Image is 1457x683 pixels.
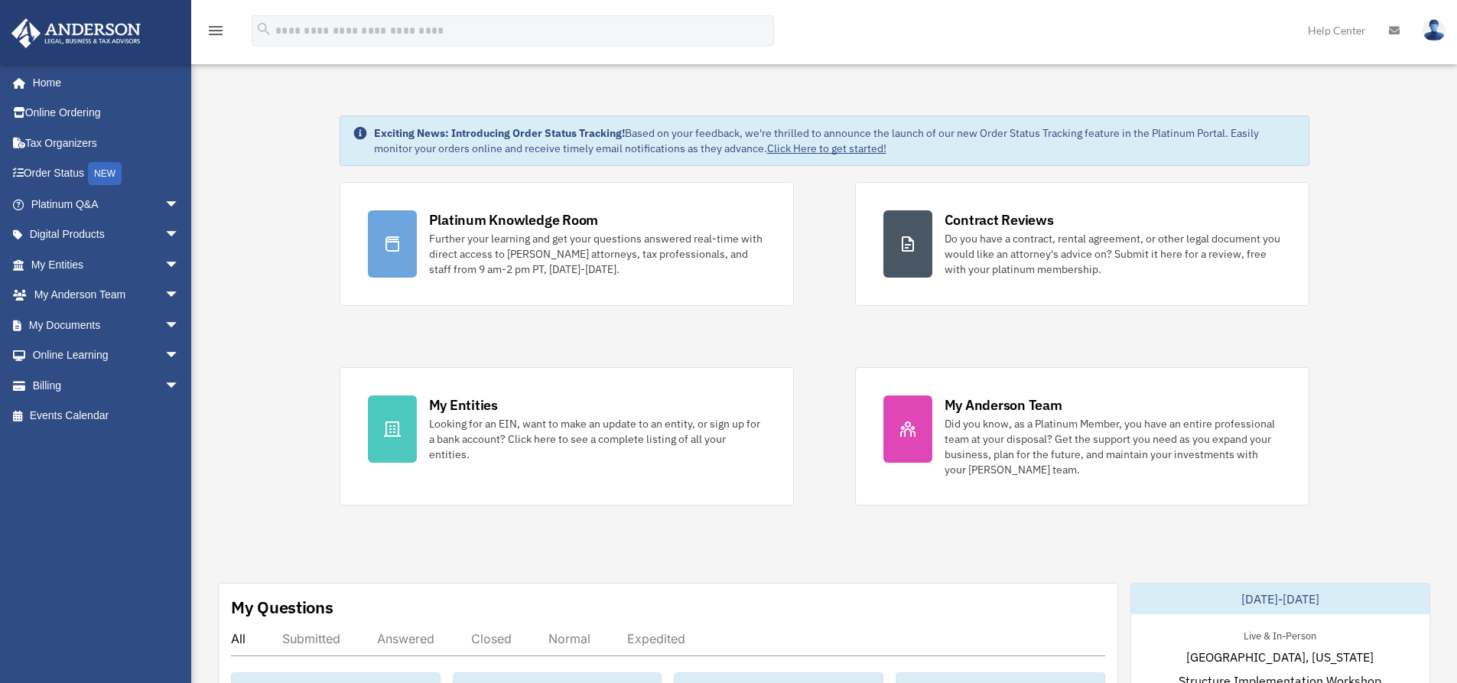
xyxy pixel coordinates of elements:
[164,249,195,281] span: arrow_drop_down
[7,18,145,48] img: Anderson Advisors Platinum Portal
[11,189,203,220] a: Platinum Q&Aarrow_drop_down
[945,416,1281,477] div: Did you know, as a Platinum Member, you have an entire professional team at your disposal? Get th...
[11,370,203,401] a: Billingarrow_drop_down
[11,401,203,431] a: Events Calendar
[1231,626,1329,642] div: Live & In-Person
[1423,19,1446,41] img: User Pic
[471,631,512,646] div: Closed
[164,189,195,220] span: arrow_drop_down
[11,98,203,128] a: Online Ordering
[374,126,625,140] strong: Exciting News: Introducing Order Status Tracking!
[11,340,203,371] a: Online Learningarrow_drop_down
[429,231,766,277] div: Further your learning and get your questions answered real-time with direct access to [PERSON_NAM...
[767,141,886,155] a: Click Here to get started!
[11,280,203,311] a: My Anderson Teamarrow_drop_down
[207,27,225,40] a: menu
[429,395,498,415] div: My Entities
[377,631,434,646] div: Answered
[282,631,340,646] div: Submitted
[11,128,203,158] a: Tax Organizers
[255,21,272,37] i: search
[429,210,599,229] div: Platinum Knowledge Room
[164,280,195,311] span: arrow_drop_down
[164,370,195,402] span: arrow_drop_down
[945,210,1054,229] div: Contract Reviews
[164,310,195,341] span: arrow_drop_down
[374,125,1296,156] div: Based on your feedback, we're thrilled to announce the launch of our new Order Status Tracking fe...
[340,182,794,306] a: Platinum Knowledge Room Further your learning and get your questions answered real-time with dire...
[88,162,122,185] div: NEW
[11,310,203,340] a: My Documentsarrow_drop_down
[1186,648,1374,666] span: [GEOGRAPHIC_DATA], [US_STATE]
[164,340,195,372] span: arrow_drop_down
[231,596,333,619] div: My Questions
[945,395,1062,415] div: My Anderson Team
[855,367,1309,506] a: My Anderson Team Did you know, as a Platinum Member, you have an entire professional team at your...
[11,67,195,98] a: Home
[855,182,1309,306] a: Contract Reviews Do you have a contract, rental agreement, or other legal document you would like...
[11,220,203,250] a: Digital Productsarrow_drop_down
[945,231,1281,277] div: Do you have a contract, rental agreement, or other legal document you would like an attorney's ad...
[164,220,195,251] span: arrow_drop_down
[11,249,203,280] a: My Entitiesarrow_drop_down
[231,631,246,646] div: All
[627,631,685,646] div: Expedited
[1131,584,1429,614] div: [DATE]-[DATE]
[11,158,203,190] a: Order StatusNEW
[429,416,766,462] div: Looking for an EIN, want to make an update to an entity, or sign up for a bank account? Click her...
[207,21,225,40] i: menu
[340,367,794,506] a: My Entities Looking for an EIN, want to make an update to an entity, or sign up for a bank accoun...
[548,631,590,646] div: Normal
